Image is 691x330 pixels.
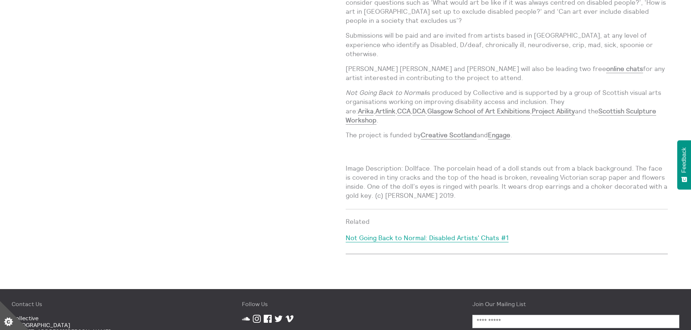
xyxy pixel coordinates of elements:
p: is produced by Collective and is supported by a group of Scottish visual arts organisations worki... [346,88,668,125]
a: online chats [606,64,643,73]
a: DCA [412,107,425,116]
a: Engage [488,131,510,139]
p: Submissions will be paid and are invited from artists based in [GEOGRAPHIC_DATA], at any level of... [346,31,668,58]
em: Not Going Back to Normal [346,88,425,97]
h4: Join Our Mailing List [472,301,679,307]
a: Glasgow School of Art Exhibitions [427,107,530,116]
span: Feedback [681,147,687,173]
p: [PERSON_NAME] [PERSON_NAME] and [PERSON_NAME] will also be leading two free for any artist intere... [346,64,668,82]
h4: Related [346,218,668,226]
a: CCA [397,107,411,116]
a: Scottish Sculpture Workshop [346,107,656,125]
h4: Contact Us [12,301,219,307]
a: Artlink [375,107,395,116]
a: Arika [358,107,374,116]
button: Feedback - Show survey [677,140,691,189]
h4: Follow Us [242,301,449,307]
a: Project Ability [532,107,575,116]
p: Image Description: Dollface. The porcelain head of a doll stands out from a black background. The... [346,145,668,200]
a: Not Going Back to Normal: Disabled Artists' Chats #1 [346,234,509,242]
a: Creative Scotland [421,131,477,139]
p: The project is funded by and . [346,130,668,139]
